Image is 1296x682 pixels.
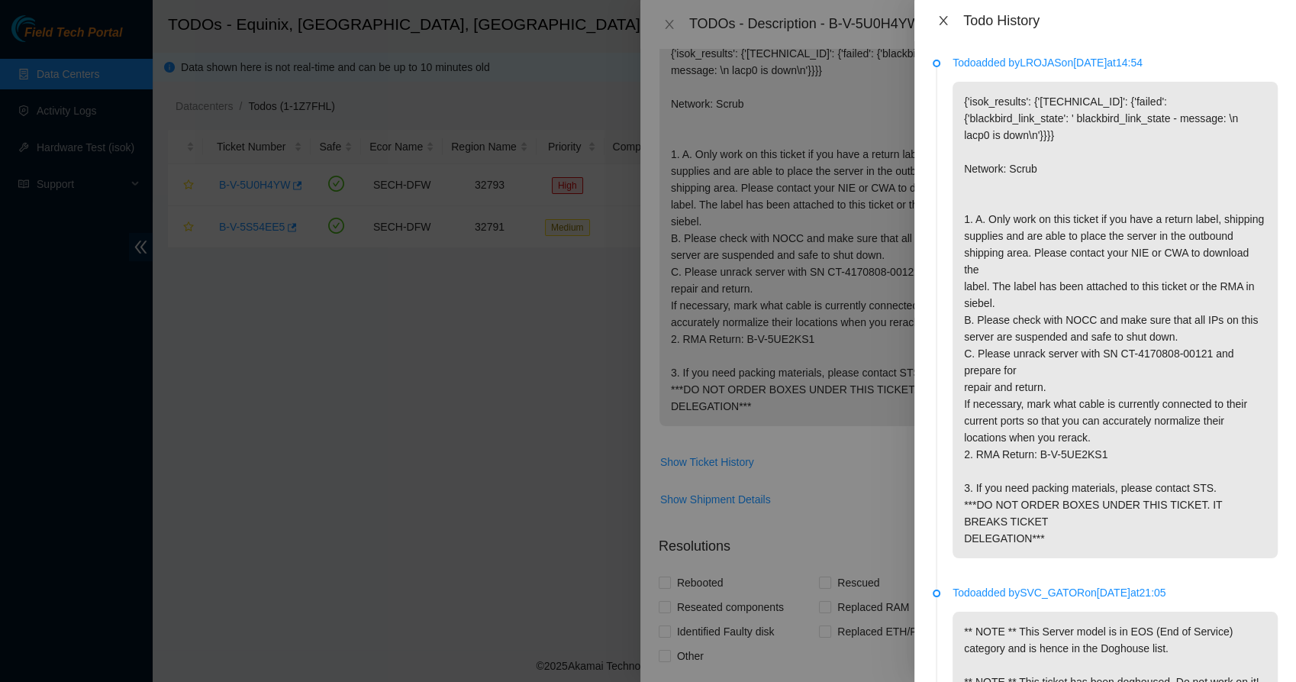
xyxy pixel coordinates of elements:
p: Todo added by LROJAS on [DATE] at 14:54 [953,54,1278,71]
div: Todo History [963,12,1278,29]
p: {'isok_results': {'[TECHNICAL_ID]': {'failed': {'blackbird_link_state': ' blackbird_link_state - ... [953,82,1278,558]
p: Todo added by SVC_GATOR on [DATE] at 21:05 [953,584,1278,601]
span: close [937,15,949,27]
button: Close [933,14,954,28]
